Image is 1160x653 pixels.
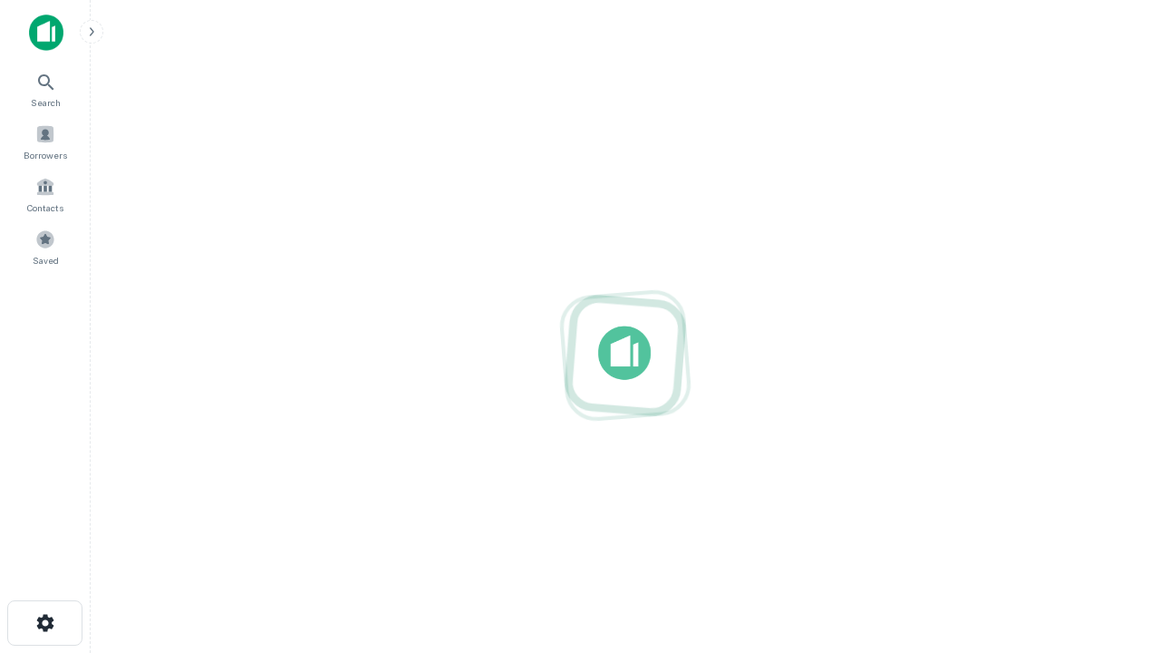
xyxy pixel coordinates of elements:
[1069,508,1160,595] iframe: Chat Widget
[5,117,85,166] a: Borrowers
[24,148,67,162] span: Borrowers
[27,200,63,215] span: Contacts
[5,222,85,271] a: Saved
[5,64,85,113] a: Search
[29,15,63,51] img: capitalize-icon.png
[31,95,61,110] span: Search
[33,253,59,268] span: Saved
[5,170,85,219] a: Contacts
